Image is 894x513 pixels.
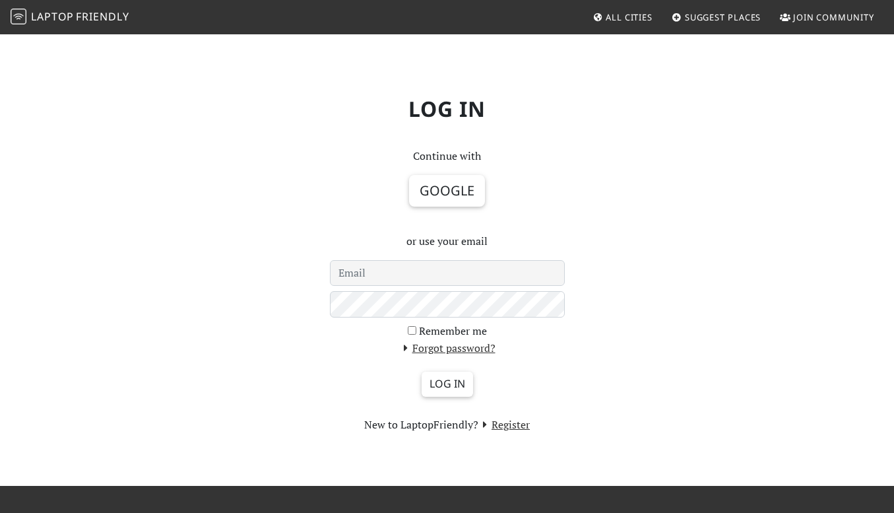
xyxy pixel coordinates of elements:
a: Forgot password? [399,341,495,355]
input: Log in [422,372,473,397]
p: Continue with [330,148,565,165]
span: Friendly [76,9,129,24]
section: New to LaptopFriendly? [330,417,565,434]
p: or use your email [330,233,565,250]
a: Suggest Places [666,5,767,29]
span: All Cities [606,11,653,23]
span: Suggest Places [685,11,761,23]
img: LaptopFriendly [11,9,26,24]
a: Register [478,417,530,432]
button: Google [409,175,485,207]
a: All Cities [587,5,658,29]
h1: Log in [71,86,823,132]
label: Remember me [419,323,487,340]
span: Join Community [793,11,874,23]
span: Laptop [31,9,74,24]
a: Join Community [775,5,879,29]
input: Email [330,260,565,287]
a: LaptopFriendly LaptopFriendly [11,6,129,29]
